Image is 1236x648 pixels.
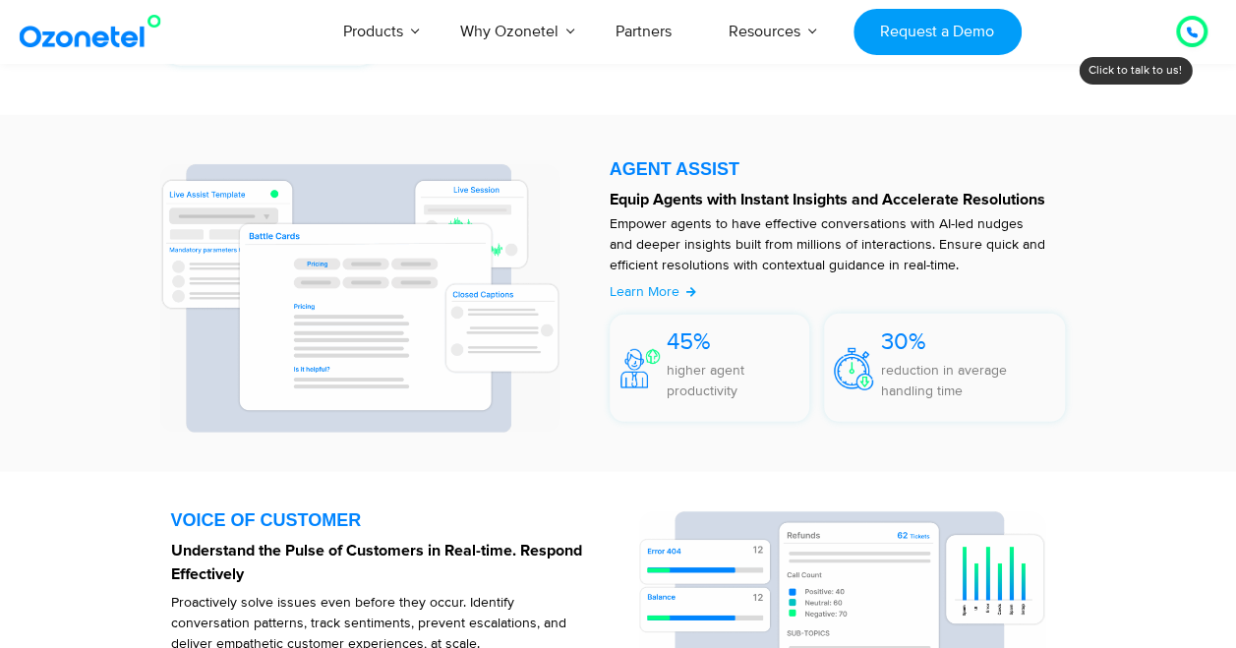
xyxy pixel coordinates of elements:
p: reduction in average handling time [880,360,1058,401]
p: higher agent productivity [667,360,810,401]
a: Learn More [610,281,697,302]
img: 30% [834,348,873,390]
div: AGENT ASSIST [610,160,1066,178]
a: Request a Demo [853,9,1022,55]
strong: Equip Agents with Instant Insights and Accelerate Resolutions [610,192,1045,207]
span: Learn More [610,283,679,300]
img: 45% [620,349,660,388]
div: VOICE OF CUSTOMER [171,511,618,529]
span: 45% [667,327,711,356]
span: 30% [880,327,925,356]
strong: Understand the Pulse of Customers in Real-time. Respond Effectively [171,543,582,582]
p: Empower agents to have effective conversations with AI-led nudges and deeper insights built from ... [610,213,1046,275]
